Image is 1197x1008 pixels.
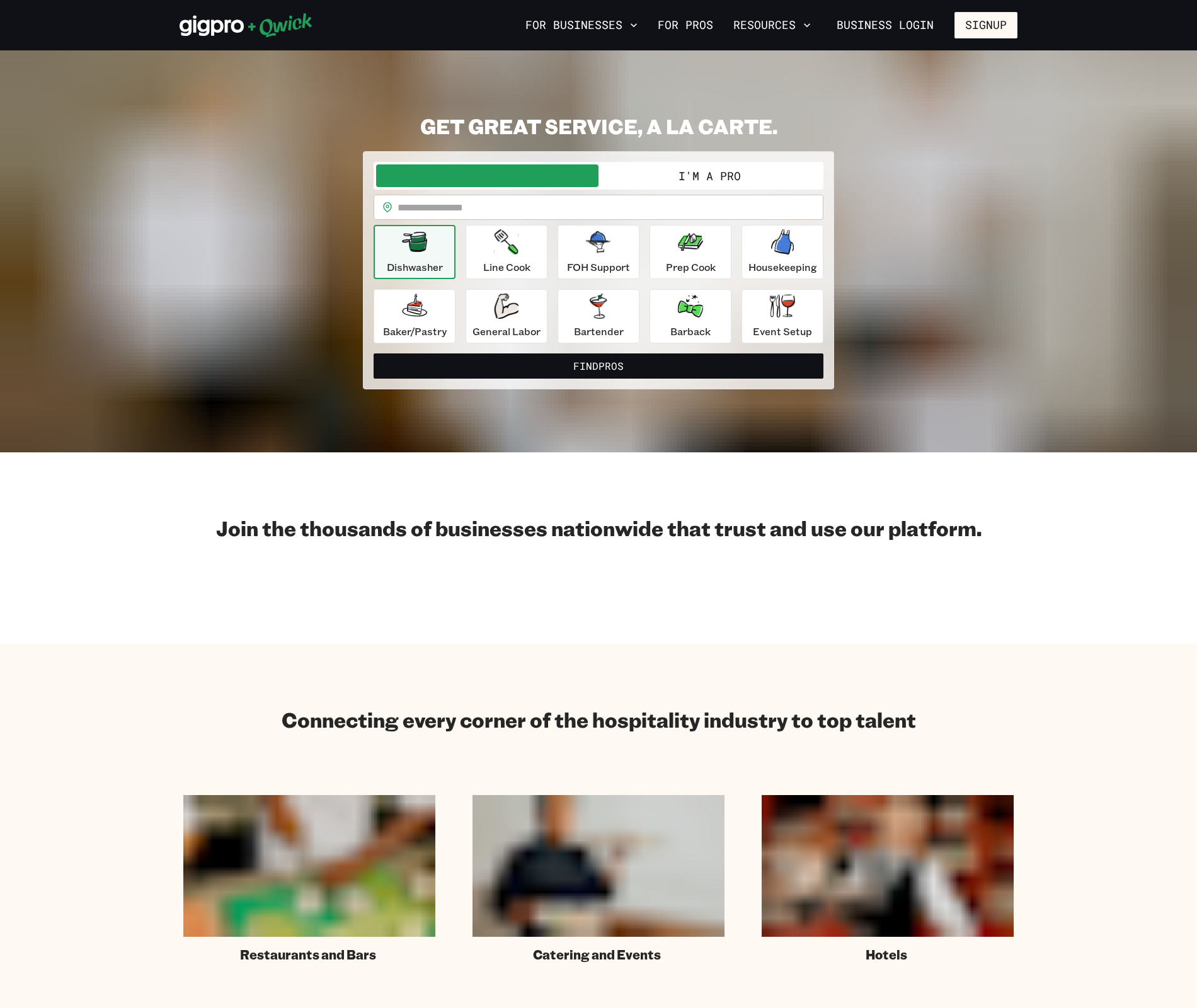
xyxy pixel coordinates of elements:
button: FindPros [374,353,823,379]
h2: Connecting every corner of the hospitality industry to top talent [282,707,916,732]
button: I'm a Business [376,164,598,187]
p: Barback [670,324,711,339]
a: Restaurants and Bars [183,795,435,963]
button: Bartender [558,289,639,343]
p: Dishwasher [387,260,443,275]
p: Bartender [574,324,624,339]
button: For Businesses [520,14,643,36]
a: Business Login [826,12,944,38]
button: Prep Cook [650,225,731,279]
button: Resources [728,14,816,36]
span: Restaurants and Bars [240,947,376,963]
button: I'm a Pro [598,164,821,187]
p: Line Cook [483,260,530,275]
span: Hotels [866,947,907,963]
button: Barback [650,289,731,343]
p: Event Setup [753,324,812,339]
p: Prep Cook [666,260,716,275]
a: For Pros [653,14,718,36]
button: Dishwasher [374,225,455,279]
p: FOH Support [567,260,630,275]
button: Signup [954,12,1017,38]
p: General Labor [472,324,541,339]
button: Baker/Pastry [374,289,455,343]
a: Hotels [762,795,1014,963]
button: General Labor [466,289,547,343]
p: Baker/Pastry [383,324,447,339]
h2: Join the thousands of businesses nationwide that trust and use our platform. [180,515,1017,541]
button: FOH Support [558,225,639,279]
span: Catering and Events [533,947,661,963]
h2: GET GREAT SERVICE, A LA CARTE. [363,113,834,139]
button: Line Cook [466,225,547,279]
button: Housekeeping [742,225,823,279]
button: Event Setup [742,289,823,343]
a: Catering and Events [472,795,724,963]
p: Housekeeping [748,260,817,275]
